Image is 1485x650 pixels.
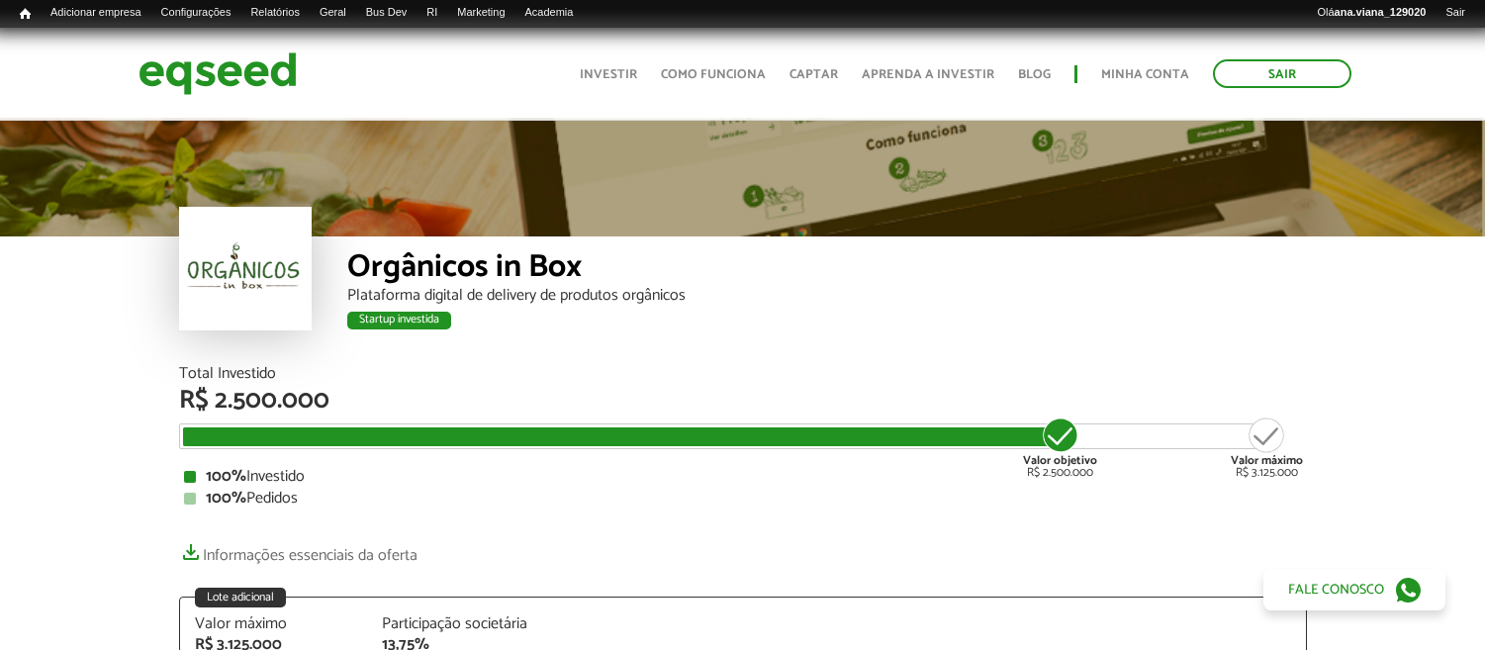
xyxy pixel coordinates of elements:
[151,5,241,21] a: Configurações
[382,616,540,632] div: Participação societária
[206,463,246,490] strong: 100%
[356,5,418,21] a: Bus Dev
[1023,416,1097,479] div: R$ 2.500.000
[1213,59,1351,88] a: Sair
[20,7,31,21] span: Início
[1018,68,1051,81] a: Blog
[1436,5,1475,21] a: Sair
[417,5,447,21] a: RI
[1335,6,1427,18] strong: ana.viana_129020
[1308,5,1437,21] a: Oláana.viana_129020
[179,536,418,564] a: Informações essenciais da oferta
[184,491,1302,507] div: Pedidos
[347,288,1307,304] div: Plataforma digital de delivery de produtos orgânicos
[789,68,838,81] a: Captar
[195,616,353,632] div: Valor máximo
[515,5,584,21] a: Academia
[862,68,994,81] a: Aprenda a investir
[184,469,1302,485] div: Investido
[1023,451,1097,470] strong: Valor objetivo
[195,588,286,607] div: Lote adicional
[1101,68,1189,81] a: Minha conta
[447,5,514,21] a: Marketing
[1263,569,1445,610] a: Fale conosco
[139,47,297,100] img: EqSeed
[10,5,41,24] a: Início
[1231,451,1303,470] strong: Valor máximo
[206,485,246,511] strong: 100%
[240,5,309,21] a: Relatórios
[179,366,1307,382] div: Total Investido
[347,312,451,329] div: Startup investida
[580,68,637,81] a: Investir
[1231,416,1303,479] div: R$ 3.125.000
[41,5,151,21] a: Adicionar empresa
[347,251,1307,288] div: Orgânicos in Box
[310,5,356,21] a: Geral
[179,388,1307,414] div: R$ 2.500.000
[661,68,766,81] a: Como funciona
